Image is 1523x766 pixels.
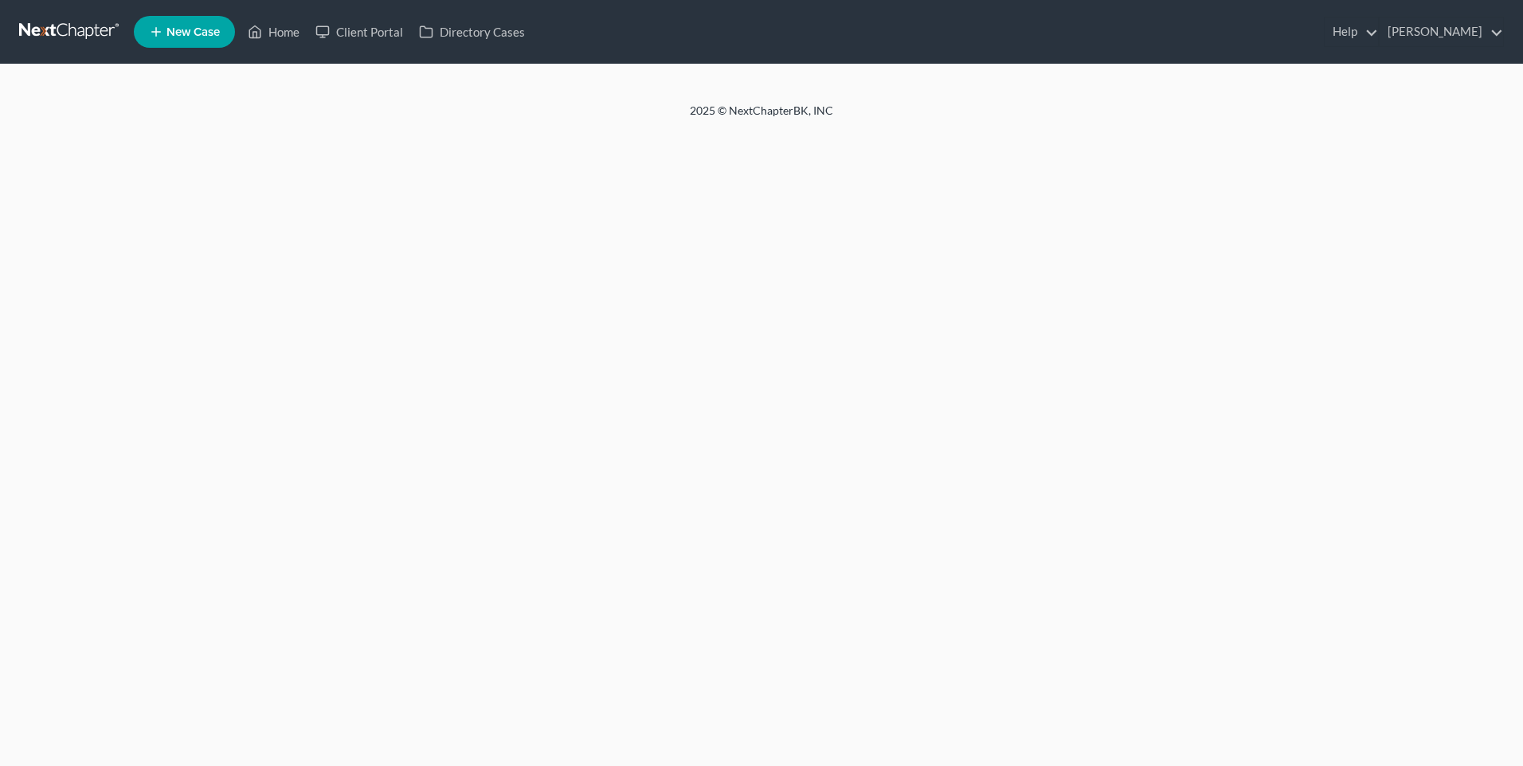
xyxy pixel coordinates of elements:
[1380,18,1503,46] a: [PERSON_NAME]
[134,16,235,48] new-legal-case-button: New Case
[240,18,307,46] a: Home
[1325,18,1378,46] a: Help
[307,18,411,46] a: Client Portal
[307,103,1216,131] div: 2025 © NextChapterBK, INC
[411,18,533,46] a: Directory Cases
